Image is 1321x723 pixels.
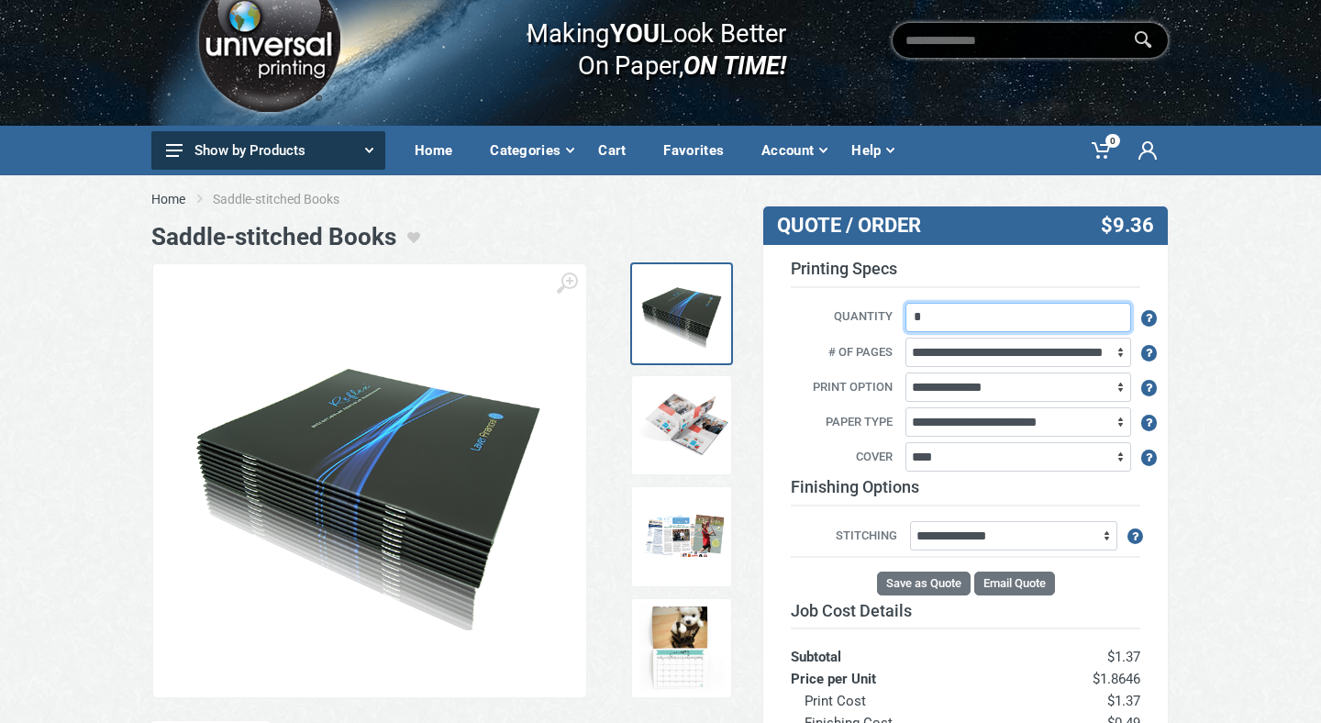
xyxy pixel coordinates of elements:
div: Account [749,131,838,170]
label: Stitching [791,527,906,547]
i: ON TIME! [683,50,786,81]
span: $9.36 [1101,214,1154,238]
b: YOU [609,17,659,49]
div: Help [838,131,905,170]
label: Print Option [777,378,902,398]
a: 0 [1079,126,1126,175]
a: Open Spreads [631,374,734,477]
div: Favorites [650,131,749,170]
nav: breadcrumb [151,190,1170,208]
button: Save as Quote [877,572,971,595]
span: $1.37 [1107,649,1140,665]
label: # of Pages [777,343,902,363]
img: Open Spreads [637,380,728,472]
div: Categories [477,131,585,170]
img: Calendar [637,603,728,695]
label: Cover [777,448,902,468]
span: $1.37 [1107,693,1140,709]
th: Price per Unit [791,668,1020,690]
span: 0 [1105,134,1120,148]
a: Favorites [650,126,749,175]
button: Show by Products [151,131,385,170]
img: Saddlestich Book [637,268,728,360]
label: Paper Type [777,413,902,433]
button: Email Quote [974,572,1055,595]
img: Samples [637,491,728,583]
a: Calendar [631,597,734,700]
li: Saddle-stitched Books [213,190,367,208]
label: Quantity [777,307,902,328]
th: Subtotal [791,628,1020,668]
div: Cart [585,131,650,170]
a: Home [151,190,185,208]
h1: Saddle-stitched Books [151,223,396,251]
a: Samples [631,485,734,588]
th: Print Cost [791,690,1020,712]
a: Cart [585,126,650,175]
div: Home [402,131,477,170]
img: Saddlestich Book [172,332,568,629]
h3: Job Cost Details [791,601,1140,621]
a: Saddlestich Book [631,262,734,365]
h3: Finishing Options [791,477,1140,506]
a: Home [402,126,477,175]
span: $1.8646 [1093,671,1140,687]
h3: QUOTE / ORDER [777,214,1019,238]
h3: Printing Specs [791,259,1140,288]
